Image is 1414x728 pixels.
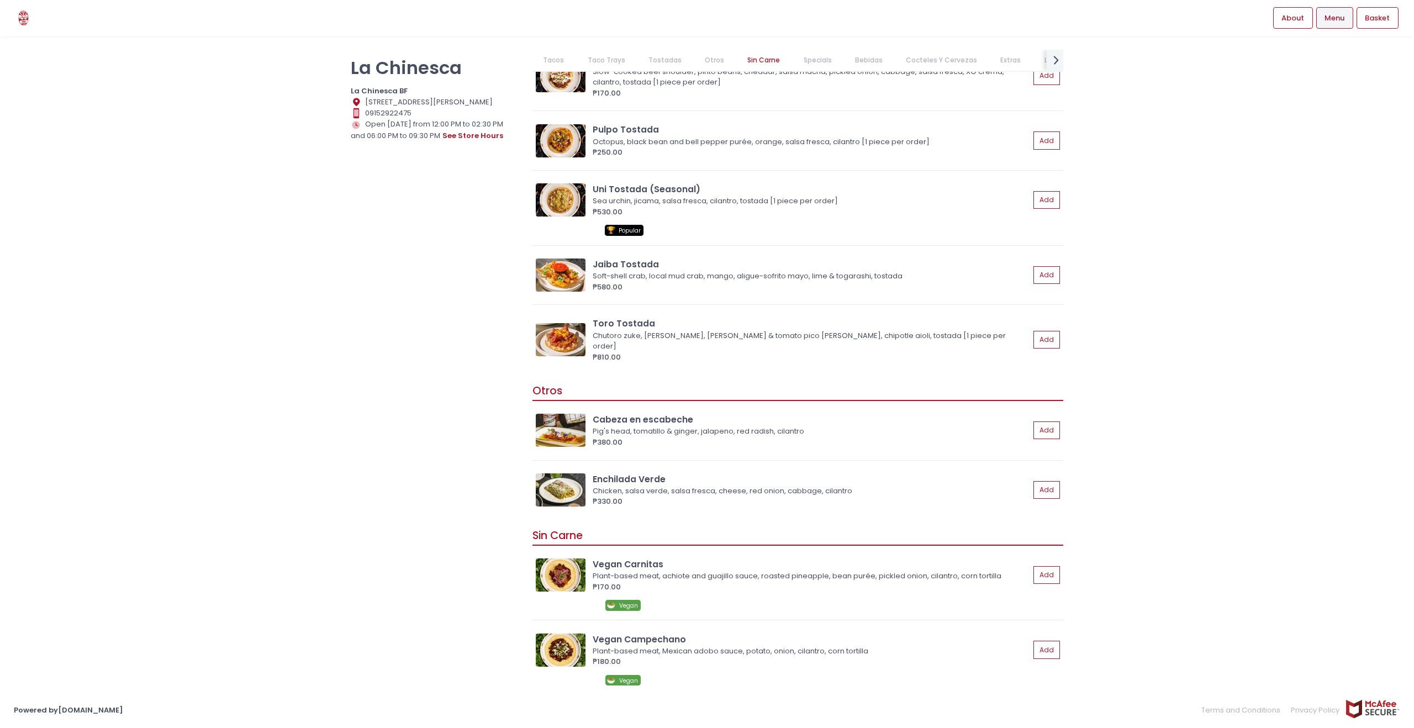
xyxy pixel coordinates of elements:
a: Tostadas [637,50,692,71]
div: ₱810.00 [593,352,1030,363]
span: Vegan [619,677,638,685]
img: Jaiba Tostada [536,259,585,292]
button: Add [1033,266,1060,284]
div: [STREET_ADDRESS][PERSON_NAME] [351,97,519,108]
div: ₱580.00 [593,282,1030,293]
span: About [1281,13,1304,24]
div: Enchilada Verde [593,473,1030,486]
button: Add [1033,481,1060,499]
a: Taco Trays [577,50,636,71]
img: Pulpo Tostada [536,124,585,157]
img: Toro Tostada [536,323,585,356]
div: Vegan Campechano [593,633,1030,646]
a: Menu [1316,7,1353,28]
a: Specials [793,50,842,71]
button: Add [1033,67,1060,85]
span: 🥗 [606,600,615,610]
p: La Chinesca [351,57,519,78]
button: Add [1033,641,1060,659]
div: Vegan Carnitas [593,558,1030,571]
div: Chicken, salsa verde, salsa fresca, cheese, red onion, cabbage, cilantro [593,486,1026,497]
div: Uni Tostada (Seasonal) [593,183,1030,196]
div: ₱170.00 [593,88,1030,99]
button: see store hours [442,130,504,142]
span: Popular [619,226,641,235]
a: Extras [990,50,1032,71]
div: Sea urchin, jicama, salsa fresca, cilantro, tostada [1 piece per order] [593,196,1026,207]
div: Pulpo Tostada [593,123,1030,136]
div: Octopus, black bean and bell pepper purée, orange, salsa fresca, cilantro [1 piece per order] [593,136,1026,147]
a: Terms and Conditions [1201,699,1286,721]
div: ₱330.00 [593,496,1030,507]
div: Plant-based meat, Mexican adobo sauce, potato, onion, cilantro, corn tortilla [593,646,1026,657]
span: Menu [1325,13,1344,24]
img: Enchilada Verde [536,473,585,507]
div: ₱380.00 [593,437,1030,448]
a: About [1273,7,1313,28]
div: Pig's head, tomatillo & ginger, jalapeno, red radish, cilantro [593,426,1026,437]
b: La Chinesca BF [351,86,408,96]
span: 🥗 [606,675,615,685]
a: Bebidas [844,50,893,71]
span: Sin Carne [532,528,583,543]
div: Soft-shell crab, local mud crab, mango, aligue-sofrito mayo, lime & togarashi, tostada [593,271,1026,282]
span: Otros [532,383,562,398]
img: Uni Tostada (Seasonal) [536,183,585,217]
div: Slow-cooked beef shoulder, pinto beans, cheddar, salsa macha, pickled onion, cabbage, salsa fresc... [593,66,1026,88]
a: Powered by[DOMAIN_NAME] [14,705,123,715]
img: mcafee-secure [1345,699,1400,719]
div: ₱250.00 [593,147,1030,158]
button: Add [1033,421,1060,440]
div: Toro Tostada [593,317,1030,330]
div: Cabeza en escabeche [593,413,1030,426]
span: 🏆 [606,225,615,235]
div: 09152922475 [351,108,519,119]
img: Cabeza en escabeche [536,414,585,447]
img: Vegan Carnitas [536,558,585,592]
div: ₱530.00 [593,207,1030,218]
button: Add [1033,131,1060,150]
div: Plant-based meat, achiote and guajillo sauce, roasted pineapple, bean purée, pickled onion, cilan... [593,571,1026,582]
a: Otros [694,50,735,71]
div: ₱180.00 [593,656,1030,667]
div: Open [DATE] from 12:00 PM to 02:30 PM and 06:00 PM to 09:30 PM [351,119,519,142]
img: logo [14,8,33,28]
a: Tacos [532,50,575,71]
a: Sin Carne [737,50,791,71]
div: Jaiba Tostada [593,258,1030,271]
a: Lifestyle Goods [1033,50,1108,71]
button: Add [1033,331,1060,349]
span: Basket [1365,13,1390,24]
div: ₱170.00 [593,582,1030,593]
div: Chutoro zuke, [PERSON_NAME], [PERSON_NAME] & tomato pico [PERSON_NAME], chipotle aioli, tostada [... [593,330,1026,352]
button: Add [1033,566,1060,584]
button: Add [1033,191,1060,209]
span: Vegan [619,602,638,610]
img: Vegan Campechano [536,634,585,667]
a: Privacy Policy [1286,699,1346,721]
a: Cocteles Y Cervezas [895,50,988,71]
img: Beef Tostada [536,59,585,92]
